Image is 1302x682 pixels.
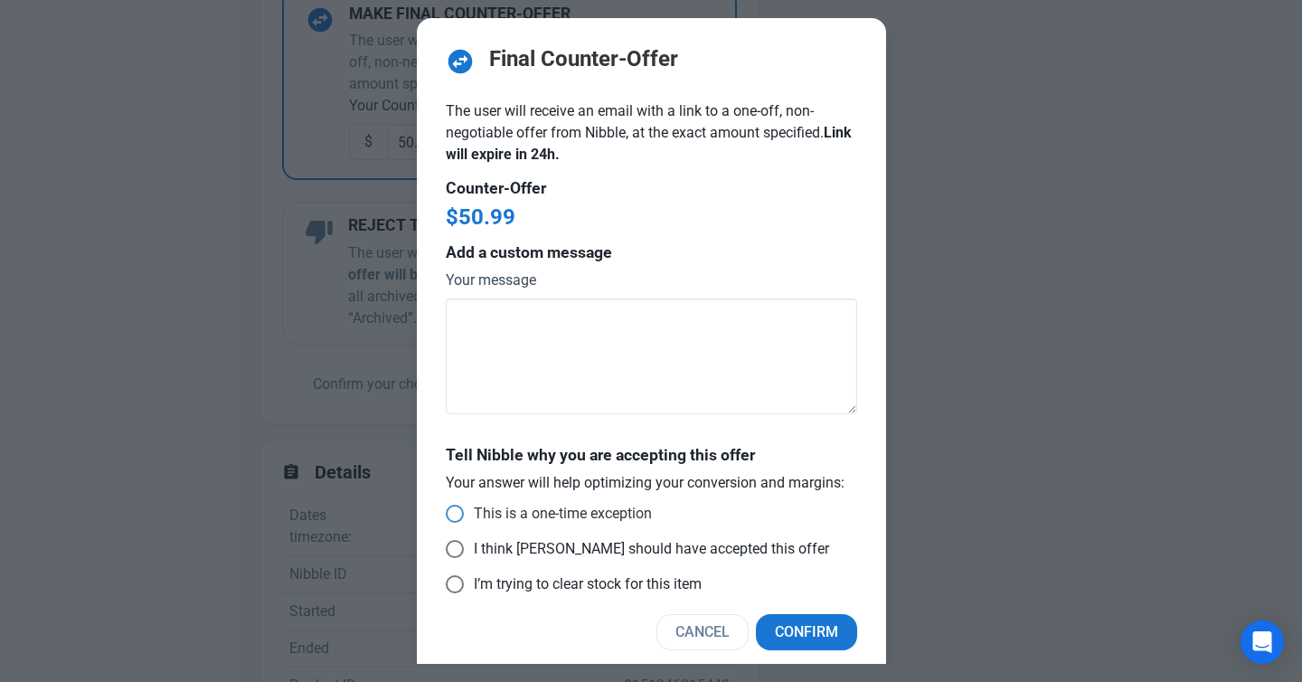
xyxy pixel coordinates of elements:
h4: Tell Nibble why you are accepting this offer [446,447,857,465]
h2: Final Counter-Offer [489,47,678,71]
span: I think [PERSON_NAME] should have accepted this offer [464,540,829,558]
span: This is a one-time exception [464,505,652,523]
h4: Counter-Offer [446,180,857,198]
label: Your message [446,270,857,291]
span: Cancel [675,621,730,643]
p: The user will receive an email with a link to a one-off, non-negotiable offer from Nibble, at the... [446,100,857,166]
p: Your answer will help optimizing your conversion and margins: [446,472,857,494]
h2: $50.99 [446,205,857,230]
button: Cancel [656,614,749,650]
div: Open Intercom Messenger [1241,620,1284,664]
h4: Add a custom message [446,244,857,262]
span: swap_horizontal_circle [446,47,475,76]
button: Confirm [756,614,857,650]
span: Confirm [775,621,838,643]
span: I’m trying to clear stock for this item [464,575,702,593]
